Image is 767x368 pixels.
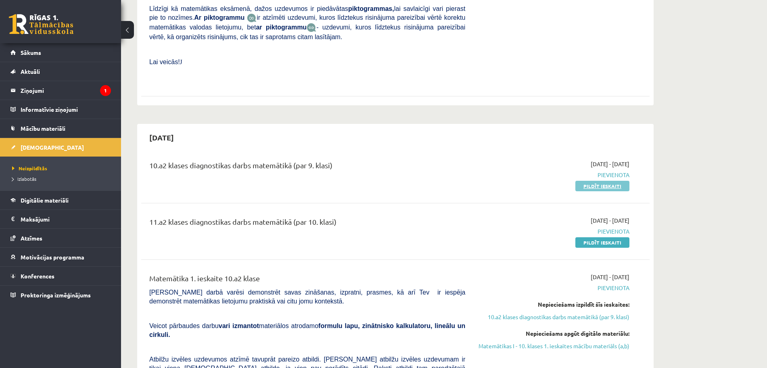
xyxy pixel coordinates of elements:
a: Digitālie materiāli [10,191,111,209]
a: Mācību materiāli [10,119,111,138]
span: Motivācijas programma [21,253,84,261]
span: [DEMOGRAPHIC_DATA] [21,144,84,151]
span: [DATE] - [DATE] [591,216,629,225]
span: [DATE] - [DATE] [591,273,629,281]
i: 1 [100,85,111,96]
span: Pievienota [477,284,629,292]
b: Ar piktogrammu [194,14,245,21]
a: Izlabotās [12,175,113,182]
div: Matemātika 1. ieskaite 10.a2 klase [149,273,465,288]
a: Ziņojumi1 [10,81,111,100]
b: vari izmantot [219,322,259,329]
a: Maksājumi [10,210,111,228]
legend: Maksājumi [21,210,111,228]
img: JfuEzvunn4EvwAAAAASUVORK5CYII= [247,13,257,23]
b: formulu lapu, zinātnisko kalkulatoru, lineālu un cirkuli. [149,322,465,338]
span: Līdzīgi kā matemātikas eksāmenā, dažos uzdevumos ir piedāvātas lai savlaicīgi vari pierast pie to... [149,5,465,21]
a: Pildīt ieskaiti [575,181,629,191]
a: Matemātikas I - 10. klases 1. ieskaites mācību materiāls (a,b) [477,342,629,350]
div: Nepieciešams izpildīt šīs ieskaites: [477,300,629,309]
b: piktogrammas, [348,5,394,12]
span: Mācību materiāli [21,125,65,132]
img: wKvN42sLe3LLwAAAABJRU5ErkJggg== [307,23,316,32]
a: Proktoringa izmēģinājums [10,286,111,304]
a: 10.a2 klases diagnostikas darbs matemātikā (par 9. klasi) [477,313,629,321]
span: J [180,59,182,65]
legend: Informatīvie ziņojumi [21,100,111,119]
span: Pievienota [477,227,629,236]
span: Digitālie materiāli [21,197,69,204]
a: Sākums [10,43,111,62]
a: Informatīvie ziņojumi [10,100,111,119]
a: Atzīmes [10,229,111,247]
a: Konferences [10,267,111,285]
div: 11.a2 klases diagnostikas darbs matemātikā (par 10. klasi) [149,216,465,231]
span: Pievienota [477,171,629,179]
a: [DEMOGRAPHIC_DATA] [10,138,111,157]
div: Nepieciešams apgūt digitālo materiālu: [477,329,629,338]
span: Lai veicās! [149,59,180,65]
span: Konferences [21,272,54,280]
span: Neizpildītās [12,165,47,171]
legend: Ziņojumi [21,81,111,100]
span: Izlabotās [12,176,36,182]
a: Neizpildītās [12,165,113,172]
a: Aktuāli [10,62,111,81]
span: Sākums [21,49,41,56]
span: Atzīmes [21,234,42,242]
span: Aktuāli [21,68,40,75]
a: Pildīt ieskaiti [575,237,629,248]
span: [PERSON_NAME] darbā varēsi demonstrēt savas zināšanas, izpratni, prasmes, kā arī Tev ir iespēja d... [149,289,465,305]
span: ir atzīmēti uzdevumi, kuros līdztekus risinājuma pareizībai vērtē korektu matemātikas valodas lie... [149,14,465,31]
span: [DATE] - [DATE] [591,160,629,168]
div: 10.a2 klases diagnostikas darbs matemātikā (par 9. klasi) [149,160,465,175]
h2: [DATE] [141,128,182,147]
span: Veicot pārbaudes darbu materiālos atrodamo [149,322,465,338]
a: Motivācijas programma [10,248,111,266]
span: Proktoringa izmēģinājums [21,291,91,299]
b: ar piktogrammu [256,24,307,31]
a: Rīgas 1. Tālmācības vidusskola [9,14,73,34]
